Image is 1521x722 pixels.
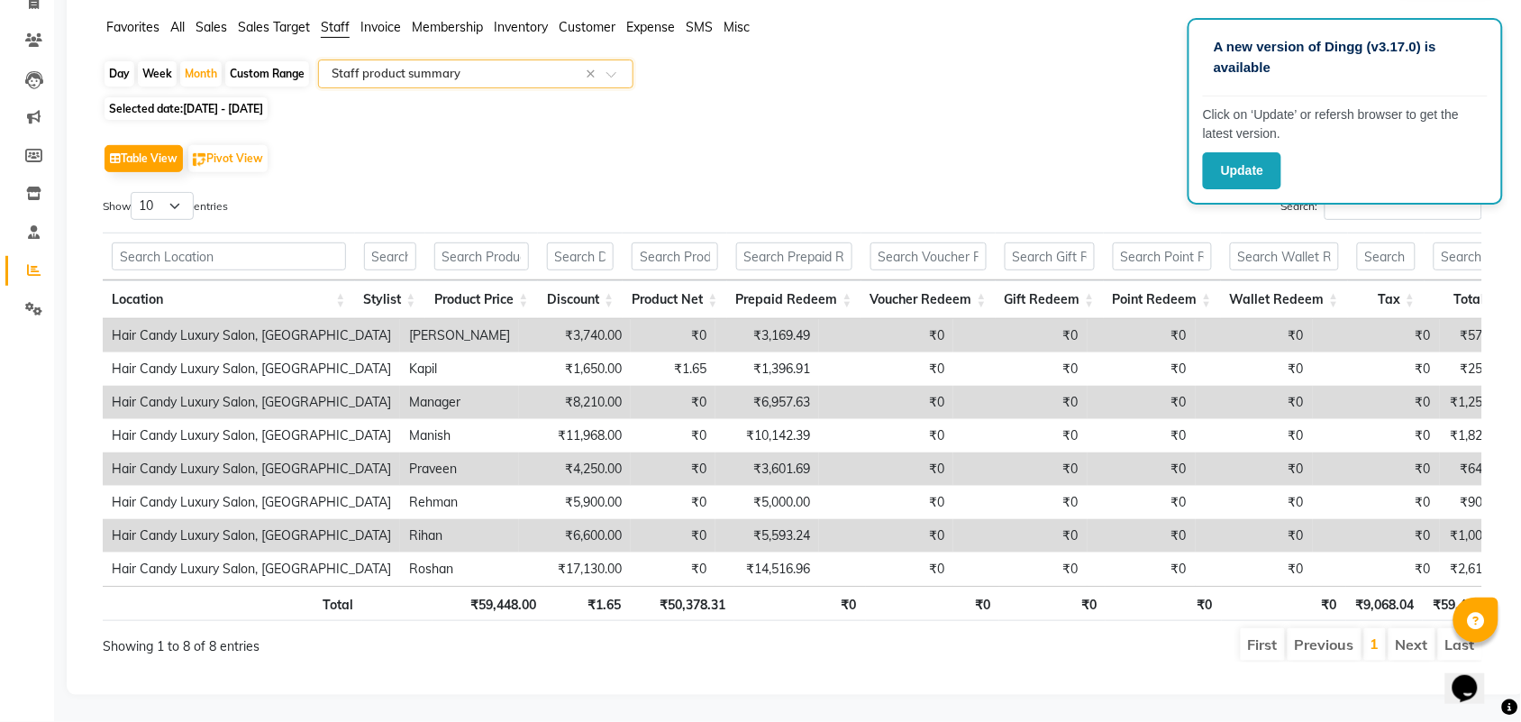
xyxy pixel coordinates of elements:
[103,586,362,621] th: Total
[1423,586,1507,621] th: ₹59,446.35
[736,242,852,270] input: Search Prepaid Redeem
[819,519,953,553] td: ₹0
[626,19,675,35] span: Expense
[170,19,185,35] span: All
[953,319,1088,352] td: ₹0
[631,419,715,452] td: ₹0
[193,153,206,167] img: pivot.png
[103,519,400,553] td: Hair Candy Luxury Salon, [GEOGRAPHIC_DATA]
[715,352,819,386] td: ₹1,396.91
[953,452,1088,486] td: ₹0
[1440,319,1516,352] td: ₹570.51
[519,519,631,553] td: ₹6,600.00
[631,319,715,352] td: ₹0
[1088,419,1196,452] td: ₹0
[321,19,350,35] span: Staff
[519,419,631,452] td: ₹11,968.00
[953,386,1088,419] td: ₹0
[1313,419,1440,452] td: ₹0
[1196,519,1313,553] td: ₹0
[1088,519,1196,553] td: ₹0
[1313,319,1440,352] td: ₹0
[631,386,715,419] td: ₹0
[1440,452,1516,486] td: ₹648.31
[715,452,819,486] td: ₹3,601.69
[1425,280,1508,319] th: Total: activate to sort column ascending
[1196,452,1313,486] td: ₹0
[631,452,715,486] td: ₹0
[1221,280,1348,319] th: Wallet Redeem: activate to sort column ascending
[112,242,346,270] input: Search Location
[1088,452,1196,486] td: ₹0
[1005,242,1095,270] input: Search Gift Redeem
[1357,242,1416,270] input: Search Tax
[103,486,400,519] td: Hair Candy Luxury Salon, [GEOGRAPHIC_DATA]
[1313,553,1440,586] td: ₹0
[103,626,661,656] div: Showing 1 to 8 of 8 entries
[559,19,615,35] span: Customer
[1196,419,1313,452] td: ₹0
[724,19,750,35] span: Misc
[1281,192,1482,220] label: Search:
[953,352,1088,386] td: ₹0
[131,192,194,220] select: Showentries
[1230,242,1339,270] input: Search Wallet Redeem
[715,319,819,352] td: ₹3,169.49
[519,553,631,586] td: ₹17,130.00
[631,519,715,553] td: ₹0
[819,486,953,519] td: ₹0
[400,452,519,486] td: Praveen
[106,19,159,35] span: Favorites
[519,386,631,419] td: ₹8,210.00
[225,61,309,87] div: Custom Range
[1088,486,1196,519] td: ₹0
[547,242,615,270] input: Search Discount
[861,280,996,319] th: Voucher Redeem: activate to sort column ascending
[196,19,227,35] span: Sales
[103,192,228,220] label: Show entries
[1104,280,1221,319] th: Point Redeem: activate to sort column ascending
[870,242,987,270] input: Search Voucher Redeem
[433,586,545,621] th: ₹59,448.00
[866,586,999,621] th: ₹0
[400,519,519,553] td: Rihan
[425,280,538,319] th: Product Price: activate to sort column ascending
[1088,319,1196,352] td: ₹0
[623,280,726,319] th: Product Net: activate to sort column ascending
[103,319,400,352] td: Hair Candy Luxury Salon, [GEOGRAPHIC_DATA]
[1325,192,1482,220] input: Search:
[631,586,735,621] th: ₹50,378.31
[188,145,268,172] button: Pivot View
[519,452,631,486] td: ₹4,250.00
[715,386,819,419] td: ₹6,957.63
[400,553,519,586] td: Roshan
[400,352,519,386] td: Kapil
[1113,242,1212,270] input: Search Point Redeem
[180,61,222,87] div: Month
[953,486,1088,519] td: ₹0
[631,486,715,519] td: ₹0
[519,319,631,352] td: ₹3,740.00
[1440,486,1516,519] td: ₹900.00
[519,352,631,386] td: ₹1,650.00
[545,586,631,621] th: ₹1.65
[631,553,715,586] td: ₹0
[586,65,601,84] span: Clear all
[1348,280,1425,319] th: Tax: activate to sort column ascending
[103,352,400,386] td: Hair Candy Luxury Salon, [GEOGRAPHIC_DATA]
[1203,105,1488,143] p: Click on ‘Update’ or refersh browser to get the latest version.
[105,61,134,87] div: Day
[1106,586,1222,621] th: ₹0
[238,19,310,35] span: Sales Target
[1203,152,1281,189] button: Update
[819,553,953,586] td: ₹0
[400,419,519,452] td: Manish
[727,280,861,319] th: Prepaid Redeem: activate to sort column ascending
[1371,635,1380,653] a: 1
[103,452,400,486] td: Hair Candy Luxury Salon, [GEOGRAPHIC_DATA]
[1088,352,1196,386] td: ₹0
[1445,650,1503,704] iframe: chat widget
[632,242,717,270] input: Search Product Net
[1440,519,1516,553] td: ₹1,006.76
[686,19,713,35] span: SMS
